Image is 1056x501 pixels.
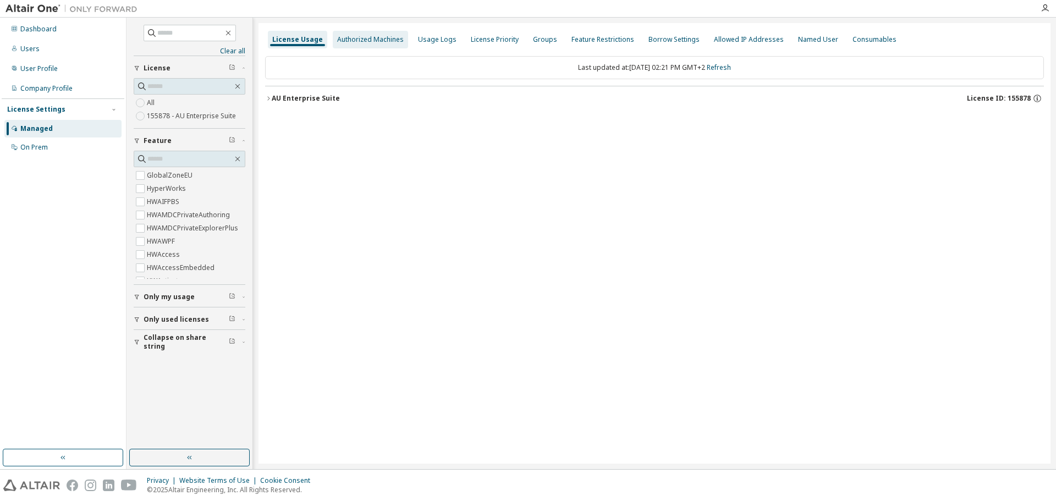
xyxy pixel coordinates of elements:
[147,96,157,109] label: All
[229,315,235,324] span: Clear filter
[272,35,323,44] div: License Usage
[20,45,40,53] div: Users
[798,35,838,44] div: Named User
[134,47,245,56] a: Clear all
[337,35,404,44] div: Authorized Machines
[272,94,340,103] div: AU Enterprise Suite
[260,476,317,485] div: Cookie Consent
[533,35,557,44] div: Groups
[144,293,195,301] span: Only my usage
[134,330,245,354] button: Collapse on share string
[134,129,245,153] button: Feature
[707,63,731,72] a: Refresh
[20,124,53,133] div: Managed
[144,333,229,351] span: Collapse on share string
[134,285,245,309] button: Only my usage
[20,25,57,34] div: Dashboard
[147,182,188,195] label: HyperWorks
[265,56,1044,79] div: Last updated at: [DATE] 02:21 PM GMT+2
[648,35,700,44] div: Borrow Settings
[147,485,317,494] p: © 2025 Altair Engineering, Inc. All Rights Reserved.
[144,64,170,73] span: License
[144,136,172,145] span: Feature
[20,143,48,152] div: On Prem
[229,338,235,346] span: Clear filter
[3,480,60,491] img: altair_logo.svg
[147,208,232,222] label: HWAMDCPrivateAuthoring
[229,293,235,301] span: Clear filter
[418,35,457,44] div: Usage Logs
[121,480,137,491] img: youtube.svg
[853,35,897,44] div: Consumables
[85,480,96,491] img: instagram.svg
[134,56,245,80] button: License
[20,64,58,73] div: User Profile
[67,480,78,491] img: facebook.svg
[134,307,245,332] button: Only used licenses
[5,3,143,14] img: Altair One
[20,84,73,93] div: Company Profile
[571,35,634,44] div: Feature Restrictions
[147,109,238,123] label: 155878 - AU Enterprise Suite
[147,248,182,261] label: HWAccess
[147,274,184,288] label: HWActivate
[967,94,1031,103] span: License ID: 155878
[7,105,65,114] div: License Settings
[229,64,235,73] span: Clear filter
[147,195,182,208] label: HWAIFPBS
[147,222,240,235] label: HWAMDCPrivateExplorerPlus
[147,235,177,248] label: HWAWPF
[714,35,784,44] div: Allowed IP Addresses
[147,169,195,182] label: GlobalZoneEU
[144,315,209,324] span: Only used licenses
[265,86,1044,111] button: AU Enterprise SuiteLicense ID: 155878
[229,136,235,145] span: Clear filter
[147,476,179,485] div: Privacy
[103,480,114,491] img: linkedin.svg
[471,35,519,44] div: License Priority
[147,261,217,274] label: HWAccessEmbedded
[179,476,260,485] div: Website Terms of Use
